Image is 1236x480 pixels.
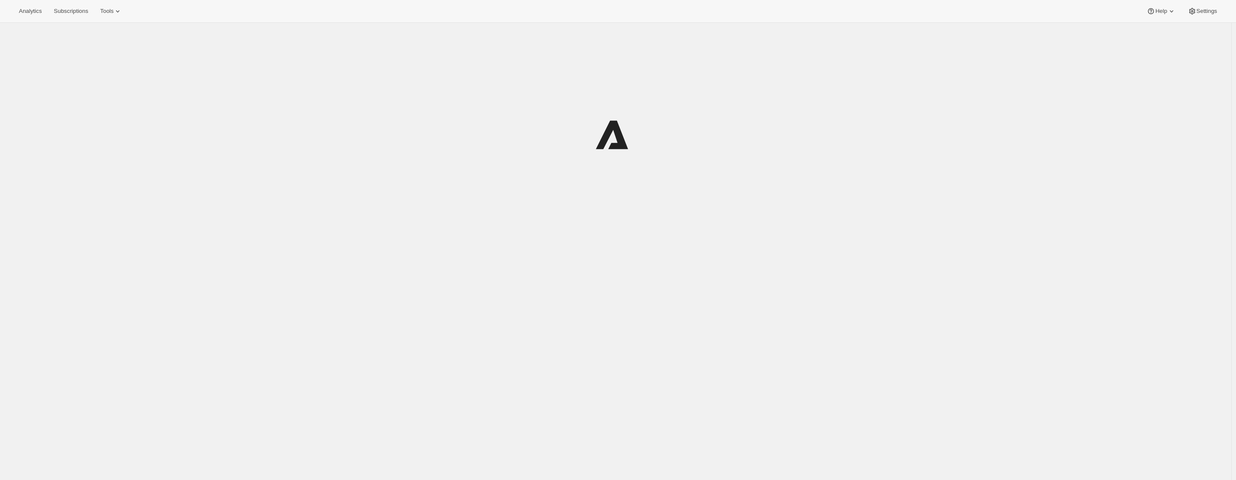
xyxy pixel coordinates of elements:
[1196,8,1217,15] span: Settings
[100,8,113,15] span: Tools
[19,8,42,15] span: Analytics
[1183,5,1222,17] button: Settings
[1141,5,1181,17] button: Help
[1155,8,1167,15] span: Help
[49,5,93,17] button: Subscriptions
[95,5,127,17] button: Tools
[14,5,47,17] button: Analytics
[54,8,88,15] span: Subscriptions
